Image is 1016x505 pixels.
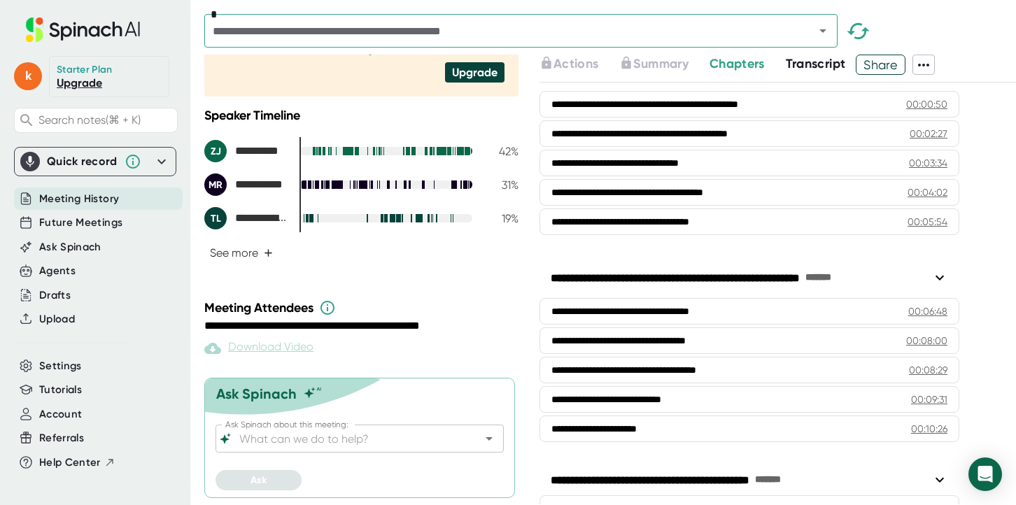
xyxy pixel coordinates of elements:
button: See more+ [204,241,278,265]
div: TL [204,207,227,229]
a: Upgrade [57,76,102,90]
div: Quick record [20,148,170,176]
button: Settings [39,358,82,374]
div: 00:04:02 [908,185,947,199]
div: 00:00:50 [906,97,947,111]
button: Meeting History [39,191,119,207]
span: Transcript [786,56,846,71]
div: Zach Jones [204,140,288,162]
div: Ask Spinach [216,385,297,402]
span: Summary [633,56,688,71]
div: 00:05:54 [908,215,947,229]
div: 42 % [484,145,518,158]
button: Future Meetings [39,215,122,231]
button: Actions [539,55,598,73]
button: Open [813,21,833,41]
span: k [14,62,42,90]
div: 00:02:27 [910,127,947,141]
button: Share [856,55,905,75]
div: 00:06:48 [908,304,947,318]
span: Actions [553,56,598,71]
div: 31 % [484,178,518,192]
button: Agents [39,263,76,279]
div: Paid feature [204,340,313,357]
button: Tutorials [39,382,82,398]
button: Drafts [39,287,71,304]
span: + [264,248,273,259]
button: Ask Spinach [39,239,101,255]
span: Help Center [39,455,101,471]
div: 19 % [484,212,518,225]
div: Upgrade [445,62,505,83]
div: MR [204,173,227,196]
button: Ask [216,470,302,490]
div: 00:09:31 [911,392,947,406]
div: ZJ [204,140,227,162]
div: Matt Rowell [204,173,288,196]
input: What can we do to help? [237,429,458,448]
span: Share [856,52,905,77]
div: Meeting Attendees [204,299,522,316]
div: 00:08:00 [906,334,947,348]
div: Upgrade to access [539,55,619,75]
span: Chapters [710,56,765,71]
button: Transcript [786,55,846,73]
div: 00:08:29 [909,363,947,377]
button: Chapters [710,55,765,73]
div: 00:10:26 [911,422,947,436]
button: Summary [619,55,688,73]
button: Help Center [39,455,115,471]
button: Referrals [39,430,84,446]
div: Speaker Timeline [204,108,518,123]
button: Account [39,406,82,422]
span: Search notes (⌘ + K) [38,113,141,127]
div: Upgrade to access [619,55,709,75]
button: Upload [39,311,75,327]
div: Quick record [47,155,118,169]
div: 00:03:34 [909,156,947,170]
div: Tyler Lessard [204,207,288,229]
button: Open [479,429,499,448]
div: Open Intercom Messenger [968,457,1002,491]
div: Starter Plan [57,64,113,76]
span: Ask [251,474,267,486]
